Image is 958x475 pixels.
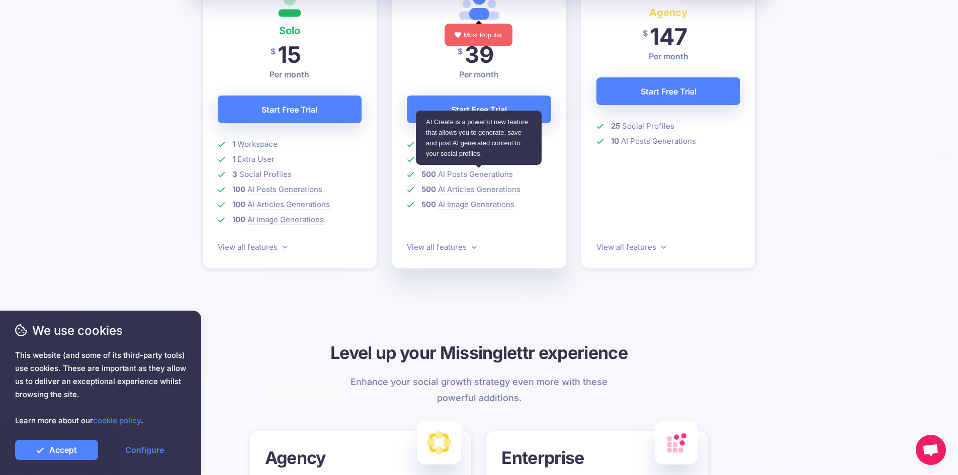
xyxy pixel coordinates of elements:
[344,374,614,406] p: Enhance your social growth strategy even more with these powerful additions.
[421,184,436,194] b: 500
[247,215,324,225] span: AI Image Generations
[15,349,186,427] span: This website (and some of its third-party tools) use cookies. These are important as they allow u...
[232,154,235,164] b: 1
[438,169,513,179] span: AI Posts Generations
[421,169,436,179] b: 500
[596,242,666,252] a: View all features
[103,440,186,460] a: Configure
[650,23,687,50] span: 147
[15,440,98,460] a: Accept
[218,242,287,252] a: View all features
[218,23,362,39] h4: Solo
[407,23,551,39] h4: Pro
[596,50,741,62] p: Per month
[438,200,514,210] span: AI Image Generations
[237,154,275,164] span: Extra User
[265,446,457,469] h3: Agency
[232,215,245,224] b: 100
[218,96,362,123] a: Start Free Trial
[611,121,620,131] b: 25
[247,200,330,210] span: AI Articles Generations
[916,435,946,465] a: Open chat
[271,40,276,63] span: $
[232,200,245,209] b: 100
[622,121,674,131] span: Social Profiles
[407,242,476,252] a: View all features
[445,24,512,46] div: Most Popular
[407,68,551,80] p: Per month
[203,341,756,364] h3: Level up your Missinglettr experience
[232,169,237,179] b: 3
[438,184,520,195] span: AI Articles Generations
[93,416,141,425] a: cookie policy
[501,446,693,469] h3: Enterprise
[465,41,494,68] span: 39
[232,184,245,194] b: 100
[596,77,741,105] a: Start Free Trial
[15,322,186,339] span: We use cookies
[218,68,362,80] p: Per month
[621,136,696,146] span: AI Posts Generations
[643,22,648,45] span: $
[407,96,551,123] a: Start Free Trial
[611,136,619,146] b: 10
[237,139,278,149] span: Workspace
[458,40,463,63] span: $
[416,111,542,165] div: AI Create is a powerful new feature that allows you to generate, save and post AI generated conte...
[232,139,235,149] b: 1
[247,184,322,195] span: AI Posts Generations
[278,41,301,68] span: 15
[596,5,741,21] h4: Agency
[239,169,292,179] span: Social Profiles
[421,200,436,209] b: 500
